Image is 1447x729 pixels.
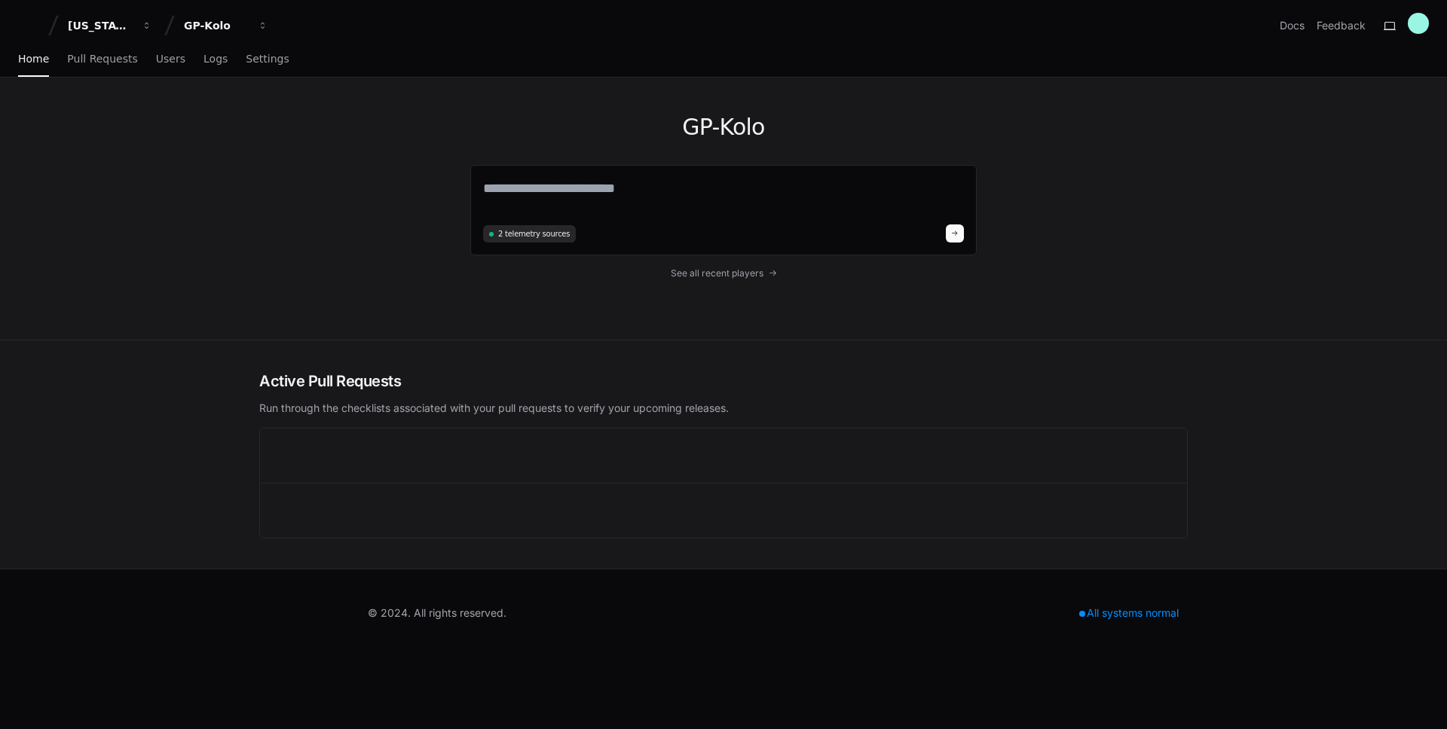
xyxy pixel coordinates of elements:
span: Pull Requests [67,54,137,63]
div: [US_STATE] Pacific [68,18,133,33]
a: Pull Requests [67,42,137,77]
span: Settings [246,54,289,63]
a: Home [18,42,49,77]
a: Logs [203,42,228,77]
button: Feedback [1317,18,1366,33]
h1: GP-Kolo [470,114,977,141]
a: Settings [246,42,289,77]
button: GP-Kolo [178,12,274,39]
button: [US_STATE] Pacific [62,12,158,39]
div: GP-Kolo [184,18,249,33]
a: See all recent players [470,267,977,279]
span: See all recent players [671,267,763,279]
h2: Active Pull Requests [259,371,1188,392]
a: Users [156,42,185,77]
span: 2 telemetry sources [498,228,570,239]
span: Users [156,54,185,63]
a: Docs [1280,18,1305,33]
span: Logs [203,54,228,63]
span: Home [18,54,49,63]
p: Run through the checklists associated with your pull requests to verify your upcoming releases. [259,401,1188,416]
div: All systems normal [1070,602,1188,624]
div: © 2024. All rights reserved. [368,605,506,621]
